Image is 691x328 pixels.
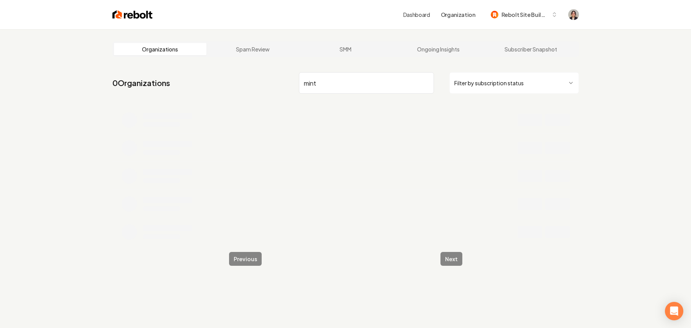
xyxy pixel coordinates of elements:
[491,11,498,18] img: Rebolt Site Builder
[665,302,683,320] div: Open Intercom Messenger
[299,72,434,94] input: Search by name or ID
[501,11,548,19] span: Rebolt Site Builder
[568,9,579,20] button: Open user button
[112,78,170,88] a: 0Organizations
[485,43,577,55] a: Subscriber Snapshot
[299,43,392,55] a: SMM
[392,43,485,55] a: Ongoing Insights
[568,9,579,20] img: Brisa Leon
[403,11,430,18] a: Dashboard
[114,43,207,55] a: Organizations
[206,43,299,55] a: Spam Review
[436,8,480,22] button: Organization
[112,9,153,20] img: Rebolt Logo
